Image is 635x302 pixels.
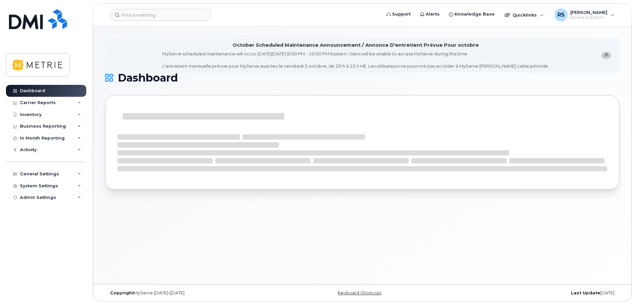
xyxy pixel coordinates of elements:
button: close notification [601,52,611,59]
div: October Scheduled Maintenance Announcement / Annonce D'entretient Prévue Pour octobre [233,42,479,49]
a: Keyboard Shortcuts [338,290,381,295]
div: [DATE] [448,290,619,296]
strong: Copyright [110,290,134,295]
div: MyServe scheduled maintenance will occur [DATE][DATE] 8:00 PM - 10:00 PM Eastern. Users will be u... [162,51,549,69]
strong: Last Update [571,290,600,295]
span: Dashboard [118,73,178,83]
div: MyServe [DATE]–[DATE] [105,290,277,296]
